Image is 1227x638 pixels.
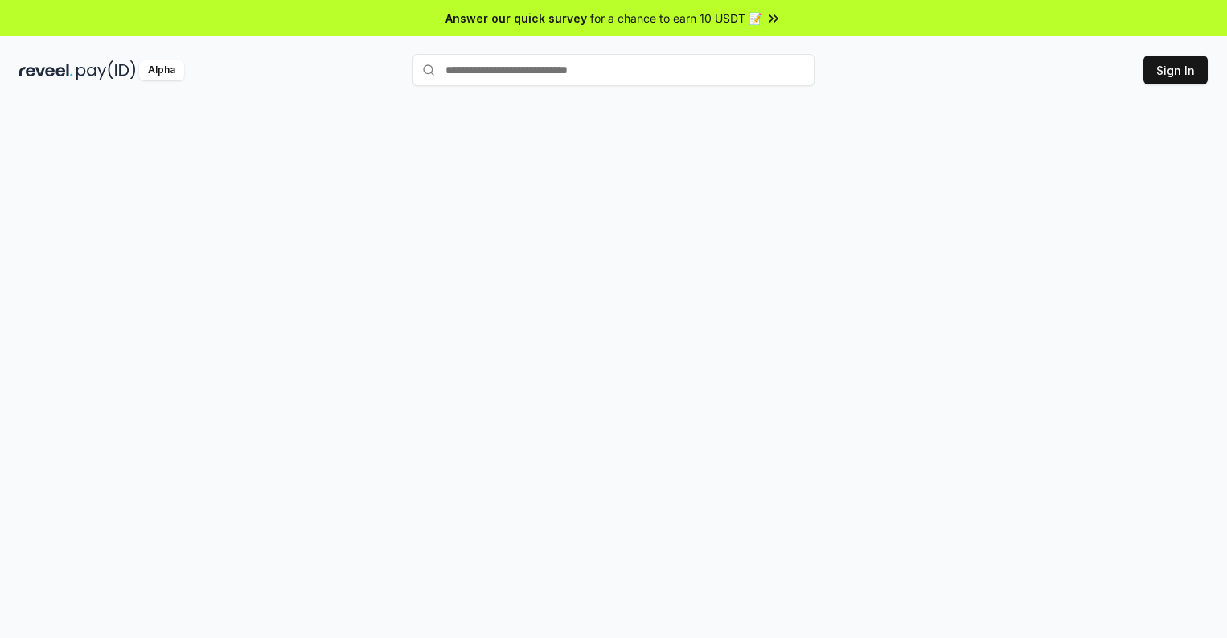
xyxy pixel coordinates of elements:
[19,60,73,80] img: reveel_dark
[445,10,587,27] span: Answer our quick survey
[139,60,184,80] div: Alpha
[1143,56,1208,84] button: Sign In
[590,10,762,27] span: for a chance to earn 10 USDT 📝
[76,60,136,80] img: pay_id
